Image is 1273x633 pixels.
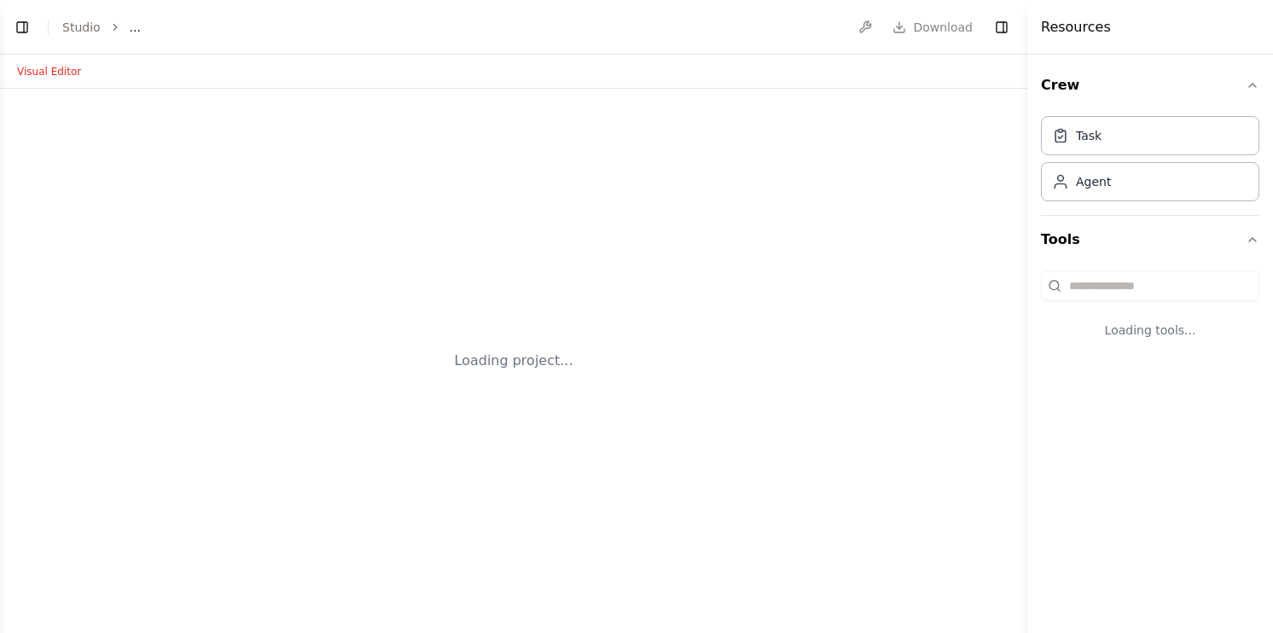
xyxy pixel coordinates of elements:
[1041,61,1259,109] button: Crew
[62,19,141,36] nav: breadcrumb
[7,61,91,82] button: Visual Editor
[130,19,141,36] span: ...
[455,351,573,371] div: Loading project...
[1041,216,1259,264] button: Tools
[1076,173,1111,190] div: Agent
[1041,109,1259,215] div: Crew
[1041,17,1111,38] h4: Resources
[1076,127,1102,144] div: Task
[1041,308,1259,352] div: Loading tools...
[1041,264,1259,366] div: Tools
[990,15,1014,39] button: Hide right sidebar
[62,20,101,34] a: Studio
[10,15,34,39] button: Show left sidebar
